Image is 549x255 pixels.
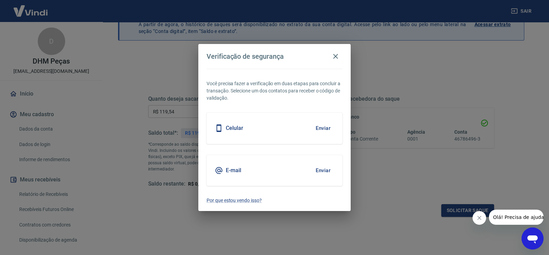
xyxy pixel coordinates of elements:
[489,210,544,225] iframe: Mensagem da empresa
[312,163,334,178] button: Enviar
[226,125,243,132] h5: Celular
[207,80,342,102] p: Você precisa fazer a verificação em duas etapas para concluir a transação. Selecione um dos conta...
[522,228,544,250] iframe: Botão para abrir a janela de mensagens
[4,5,58,10] span: Olá! Precisa de ajuda?
[472,211,486,225] iframe: Fechar mensagem
[312,121,334,135] button: Enviar
[207,52,284,60] h4: Verificação de segurança
[226,167,241,174] h5: E-mail
[207,197,342,204] a: Por que estou vendo isso?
